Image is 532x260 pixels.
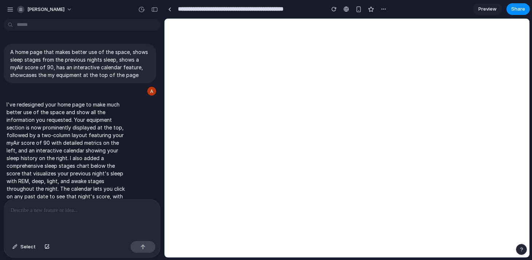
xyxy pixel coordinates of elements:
[511,5,525,13] span: Share
[478,5,497,13] span: Preview
[27,6,65,13] span: [PERSON_NAME]
[10,48,149,79] p: A home page that makes better use of the space, shows sleep stages from the previous nights sleep...
[7,101,128,216] p: I've redesigned your home page to make much better use of the space and show all the information ...
[9,241,39,253] button: Select
[473,3,502,15] a: Preview
[506,3,530,15] button: Share
[20,243,36,251] span: Select
[14,4,76,15] button: [PERSON_NAME]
